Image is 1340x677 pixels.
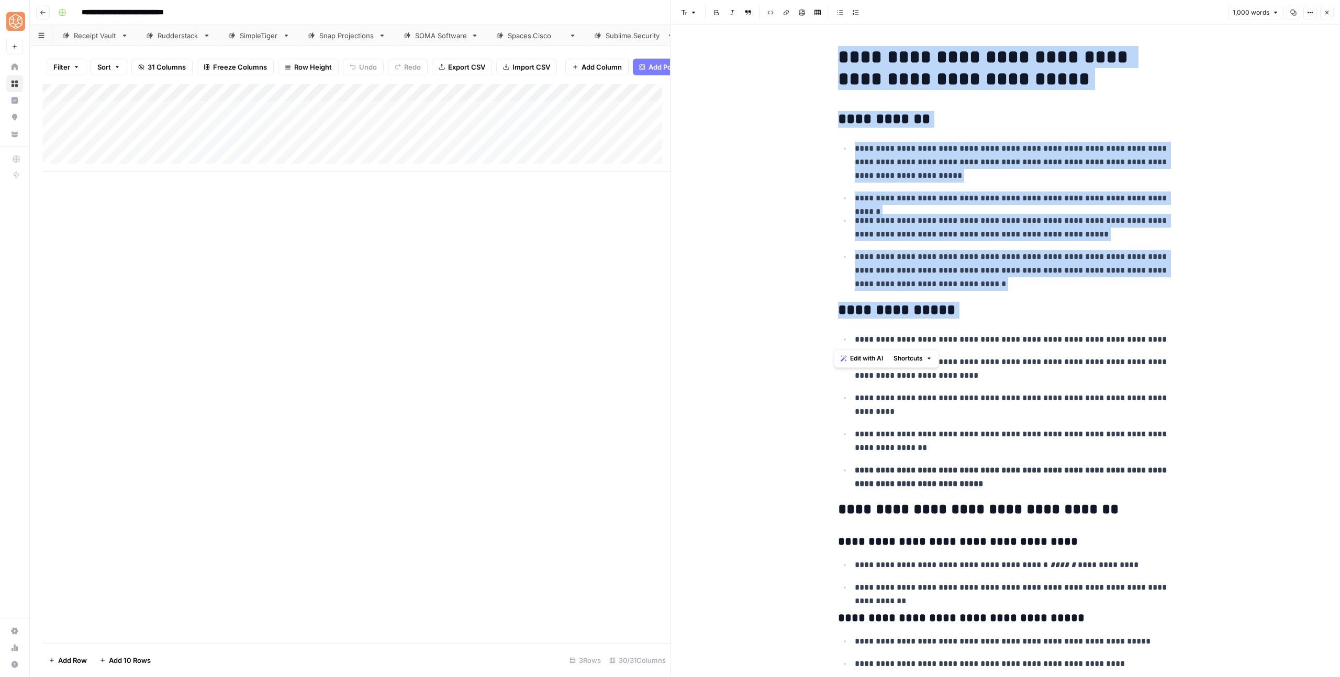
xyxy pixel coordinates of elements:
button: Add Column [565,59,629,75]
a: Settings [6,623,23,639]
span: Row Height [294,62,332,72]
div: Rudderstack [158,30,199,41]
button: Sort [91,59,127,75]
span: Add Power Agent [649,62,706,72]
div: [DOMAIN_NAME] [508,30,565,41]
img: SimpleTiger Logo [6,12,25,31]
span: 31 Columns [148,62,186,72]
a: Opportunities [6,109,23,126]
button: Undo [343,59,384,75]
button: Export CSV [432,59,492,75]
span: Filter [53,62,70,72]
button: Row Height [278,59,339,75]
span: Add 10 Rows [109,655,151,665]
button: Redo [388,59,428,75]
div: Receipt Vault [74,30,117,41]
button: Freeze Columns [197,59,274,75]
button: Filter [47,59,86,75]
span: 1,000 words [1233,8,1269,17]
button: Import CSV [496,59,557,75]
span: Redo [404,62,421,72]
a: SimpleTiger [219,25,299,46]
a: Snap Projections [299,25,395,46]
a: Home [6,59,23,75]
span: Edit with AI [850,354,883,363]
a: Rudderstack [137,25,219,46]
button: Edit with AI [836,352,887,365]
a: Browse [6,75,23,92]
div: SimpleTiger [240,30,278,41]
span: Export CSV [448,62,485,72]
button: Add Power Agent [633,59,712,75]
span: Undo [359,62,377,72]
a: Usage [6,639,23,656]
div: SOMA Software [415,30,467,41]
button: Workspace: SimpleTiger [6,8,23,35]
a: [DOMAIN_NAME] [585,25,683,46]
span: Add Column [582,62,622,72]
button: 1,000 words [1228,6,1283,19]
a: Your Data [6,126,23,142]
a: [DOMAIN_NAME] [487,25,585,46]
span: Sort [97,62,111,72]
a: Insights [6,92,23,109]
button: Shortcuts [889,352,936,365]
a: SOMA Software [395,25,487,46]
button: Add 10 Rows [93,652,157,669]
div: Snap Projections [319,30,374,41]
div: 3 Rows [565,652,605,669]
span: Add Row [58,655,87,665]
a: Receipt Vault [53,25,137,46]
span: Shortcuts [894,354,923,363]
div: [DOMAIN_NAME] [606,30,663,41]
button: Help + Support [6,656,23,673]
div: 30/31 Columns [605,652,670,669]
button: Add Row [42,652,93,669]
button: 31 Columns [131,59,193,75]
span: Import CSV [512,62,550,72]
span: Freeze Columns [213,62,267,72]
